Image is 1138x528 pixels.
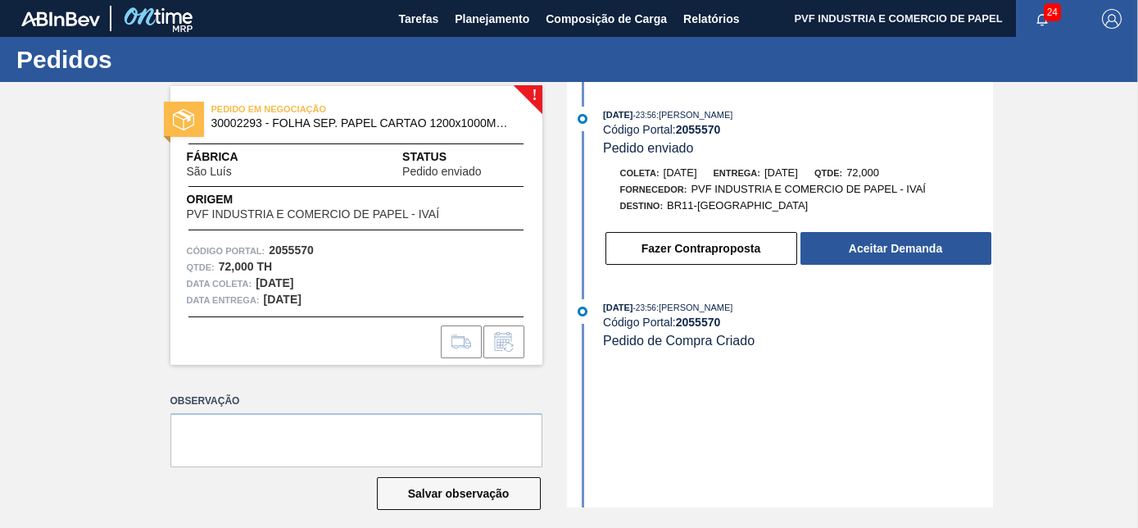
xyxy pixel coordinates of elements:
[187,259,215,275] span: Qtde :
[846,166,879,179] span: 72,000
[814,168,842,178] span: Qtde:
[187,166,232,178] span: São Luís
[633,111,656,120] span: - 23:56
[211,117,509,130] span: 30002293 - FOLHA SEP. PAPEL CARTAO 1200x1000M 350g
[546,9,667,29] span: Composição de Carga
[664,166,697,179] span: [DATE]
[483,325,524,358] div: Informar alteração no pedido
[187,148,283,166] span: Fábrica
[21,11,100,26] img: TNhmsLtSVTkK8tSr43FrP2fwEKptu5GPRR3wAAAABJRU5ErkJggg==
[398,9,438,29] span: Tarefas
[620,184,687,194] span: Fornecedor:
[578,114,587,124] img: atual
[676,123,721,136] strong: 2055570
[620,168,660,178] span: Coleta:
[578,307,587,316] img: atual
[603,141,693,155] span: Pedido enviado
[219,260,272,273] strong: 72,000 TH
[1044,3,1061,21] span: 24
[187,275,252,292] span: Data coleta:
[603,110,632,120] span: [DATE]
[667,199,808,212] span: BR11-[GEOGRAPHIC_DATA]
[1016,7,1068,30] button: Notificações
[683,9,739,29] span: Relatórios
[603,334,755,348] span: Pedido de Compra Criado
[269,244,314,257] strong: 2055570
[187,191,486,208] span: Origem
[764,166,798,179] span: [DATE]
[170,389,542,413] label: Observação
[603,123,992,136] div: Código Portal:
[187,208,440,221] span: PVF INDUSTRIA E COMERCIO DE PAPEL - IVAÍ
[633,303,656,312] span: - 23:56
[402,148,525,166] span: Status
[455,9,529,29] span: Planejamento
[605,232,797,265] button: Fazer Contraproposta
[603,316,992,329] div: Código Portal:
[187,243,265,259] span: Código Portal:
[173,109,194,130] img: status
[441,325,482,358] div: Ir para Composição de Carga
[620,201,664,211] span: Destino:
[800,232,991,265] button: Aceitar Demanda
[656,110,733,120] span: : [PERSON_NAME]
[714,168,760,178] span: Entrega:
[691,183,926,195] span: PVF INDUSTRIA E COMERCIO DE PAPEL - IVAÍ
[377,477,541,510] button: Salvar observação
[676,316,721,329] strong: 2055570
[16,50,307,69] h1: Pedidos
[187,292,260,308] span: Data entrega:
[256,276,293,289] strong: [DATE]
[1102,9,1122,29] img: Logout
[656,303,733,312] span: : [PERSON_NAME]
[603,303,632,312] span: [DATE]
[211,101,441,117] span: PEDIDO EM NEGOCIAÇÃO
[402,166,482,178] span: Pedido enviado
[264,293,302,306] strong: [DATE]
